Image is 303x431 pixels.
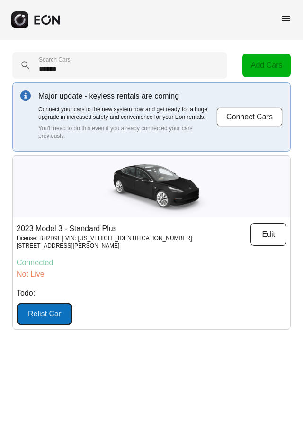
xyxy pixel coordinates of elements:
p: Not Live [17,269,286,280]
label: Search Cars [39,56,71,63]
p: 2023 Model 3 - Standard Plus [17,223,192,234]
p: Connect your cars to the new system now and get ready for a huge upgrade in increased safety and ... [38,106,216,121]
img: car [90,156,213,217]
img: info [20,90,31,101]
p: Major update - keyless rentals are coming [38,90,216,102]
p: Connected [17,257,286,269]
p: License: BH2D9L | VIN: [US_VEHICLE_IDENTIFICATION_NUMBER] [17,234,192,242]
button: Relist Car [17,303,72,325]
button: Connect Cars [216,107,283,127]
p: Todo: [17,287,286,299]
button: Edit [250,223,286,246]
p: [STREET_ADDRESS][PERSON_NAME] [17,242,192,250]
p: You'll need to do this even if you already connected your cars previously. [38,125,216,140]
span: menu [280,13,292,24]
